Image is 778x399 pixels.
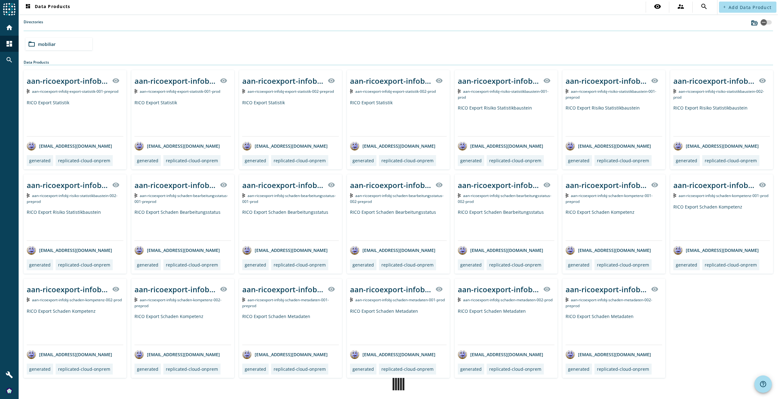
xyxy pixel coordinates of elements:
img: Kafka Topic: aan-ricoexport-infobj-risiko-statistikbaustein-001-preprod [566,89,568,93]
span: Kafka Topic: aan-ricoexport-infobj-schaden-metadaten-001-preprod [242,297,329,308]
img: Kafka Topic: aan-ricoexport-infobj-schaden-metadaten-001-prod [350,298,353,302]
div: aan-ricoexport-infobj-schaden-kompetenz-002-_stage_ [134,284,216,294]
div: [EMAIL_ADDRESS][DOMAIN_NAME] [134,245,220,255]
span: Kafka Topic: aan-ricoexport-infobj-export-statistik-001-preprod [32,89,118,94]
div: aan-ricoexport-infobj-schaden-metadaten-002-_stage_ [566,284,647,294]
div: [EMAIL_ADDRESS][DOMAIN_NAME] [134,350,220,359]
div: RICO Export Schaden Bearbeitungsstatus [350,209,447,240]
div: RICO Export Risiko Statistikbaustein [673,105,770,136]
div: aan-ricoexport-infobj-schaden-bearbeitungsstatus-001-_stage_ [134,180,216,190]
div: replicated-cloud-onprem [489,158,541,164]
img: avatar [27,141,36,150]
div: aan-ricoexport-infobj-risiko-statistikbaustein-001-_stage_ [458,76,539,86]
div: [EMAIL_ADDRESS][DOMAIN_NAME] [242,350,328,359]
mat-icon: visibility [543,181,551,189]
div: RICO Export Schaden Metadaten [350,308,447,345]
span: Kafka Topic: aan-ricoexport-infobj-risiko-statistikbaustein-001-preprod [566,89,656,100]
div: replicated-cloud-onprem [274,158,326,164]
div: [EMAIL_ADDRESS][DOMAIN_NAME] [350,350,435,359]
mat-icon: visibility [220,77,227,84]
img: Kafka Topic: aan-ricoexport-infobj-export-statistik-002-prod [350,89,353,93]
div: RICO Export Statistik [134,100,231,136]
img: Kafka Topic: aan-ricoexport-infobj-schaden-bearbeitungsstatus-002-prod [458,193,461,198]
div: generated [137,366,158,372]
div: RICO Export Schaden Bearbeitungsstatus [242,209,339,240]
img: Kafka Topic: aan-ricoexport-infobj-schaden-kompetenz-001-prod [673,193,676,198]
div: generated [29,366,51,372]
div: aan-ricoexport-infobj-risiko-statistikbaustein-001-_stage_ [566,76,647,86]
div: replicated-cloud-onprem [489,262,541,268]
div: generated [568,366,589,372]
div: RICO Export Schaden Bearbeitungsstatus [458,209,554,240]
div: generated [29,262,51,268]
span: Kafka Topic: aan-ricoexport-infobj-schaden-metadaten-002-preprod [566,297,652,308]
div: [EMAIL_ADDRESS][DOMAIN_NAME] [242,141,328,150]
mat-icon: add [723,5,726,9]
div: RICO Export Schaden Metadaten [566,313,662,345]
img: avatar [566,245,575,255]
span: Kafka Topic: aan-ricoexport-infobj-risiko-statistikbaustein-002-prod [673,89,764,100]
mat-icon: visibility [651,285,658,293]
div: replicated-cloud-onprem [705,262,757,268]
img: avatar [134,141,144,150]
img: Kafka Topic: aan-ricoexport-infobj-schaden-bearbeitungsstatus-001-preprod [134,193,137,198]
div: [EMAIL_ADDRESS][DOMAIN_NAME] [458,245,543,255]
div: RICO Export Schaden Metadaten [242,313,339,345]
div: [EMAIL_ADDRESS][DOMAIN_NAME] [458,141,543,150]
img: avatar [458,245,467,255]
mat-icon: visibility [220,181,227,189]
span: Kafka Topic: aan-ricoexport-infobj-schaden-kompetenz-002-prod [32,297,122,303]
span: Kafka Topic: aan-ricoexport-infobj-schaden-bearbeitungsstatus-001-preprod [134,193,228,204]
div: aan-ricoexport-infobj-export-statistik-002-_stage_ [350,76,432,86]
div: RICO Export Risiko Statistikbaustein [458,105,554,136]
mat-icon: visibility [759,181,766,189]
img: avatar [27,245,36,255]
mat-icon: visibility [759,77,766,84]
span: Kafka Topic: aan-ricoexport-infobj-export-statistik-002-prod [355,89,436,94]
img: Kafka Topic: aan-ricoexport-infobj-schaden-kompetenz-001-preprod [566,193,568,198]
mat-icon: visibility [651,77,658,84]
div: generated [137,158,158,164]
div: replicated-cloud-onprem [274,366,326,372]
span: Kafka Topic: aan-ricoexport-infobj-schaden-kompetenz-001-prod [679,193,768,198]
div: replicated-cloud-onprem [489,366,541,372]
img: Kafka Topic: aan-ricoexport-infobj-risiko-statistikbaustein-002-preprod [27,193,30,198]
span: Kafka Topic: aan-ricoexport-infobj-export-statistik-002-preprod [248,89,334,94]
div: replicated-cloud-onprem [381,366,434,372]
img: avatar [134,245,144,255]
div: generated [460,366,482,372]
div: replicated-cloud-onprem [597,366,649,372]
div: generated [460,158,482,164]
img: Kafka Topic: aan-ricoexport-infobj-schaden-kompetenz-002-prod [27,298,30,302]
div: aan-ricoexport-infobj-schaden-kompetenz-001-_stage_ [566,180,647,190]
mat-icon: supervisor_account [677,3,685,10]
mat-icon: visibility [435,77,443,84]
div: RICO Export Statistik [242,100,339,136]
div: [EMAIL_ADDRESS][DOMAIN_NAME] [566,141,651,150]
img: Kafka Topic: aan-ricoexport-infobj-schaden-bearbeitungsstatus-002-preprod [350,193,353,198]
div: replicated-cloud-onprem [597,158,649,164]
img: avatar [350,245,359,255]
img: avatar [673,141,683,150]
span: Kafka Topic: aan-ricoexport-infobj-export-statistik-001-prod [140,89,220,94]
img: a021493c226718599682d130f0afb1c5 [6,388,12,394]
div: generated [29,158,51,164]
img: Kafka Topic: aan-ricoexport-infobj-schaden-metadaten-002-preprod [566,298,568,302]
div: replicated-cloud-onprem [166,158,218,164]
div: [EMAIL_ADDRESS][DOMAIN_NAME] [27,350,112,359]
mat-icon: search [700,3,708,10]
img: avatar [27,350,36,359]
span: Kafka Topic: aan-ricoexport-infobj-schaden-metadaten-002-prod [463,297,553,303]
div: [EMAIL_ADDRESS][DOMAIN_NAME] [673,245,759,255]
img: avatar [566,141,575,150]
mat-icon: visibility [651,181,658,189]
img: Kafka Topic: aan-ricoexport-infobj-schaden-bearbeitungsstatus-001-prod [242,193,245,198]
mat-icon: home [6,24,13,31]
mat-icon: build [6,371,13,379]
div: RICO Export Risiko Statistikbaustein [27,209,123,240]
div: generated [245,158,266,164]
div: generated [568,262,589,268]
div: [EMAIL_ADDRESS][DOMAIN_NAME] [458,350,543,359]
mat-icon: visibility [435,285,443,293]
div: aan-ricoexport-infobj-schaden-bearbeitungsstatus-002-_stage_ [350,180,432,190]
